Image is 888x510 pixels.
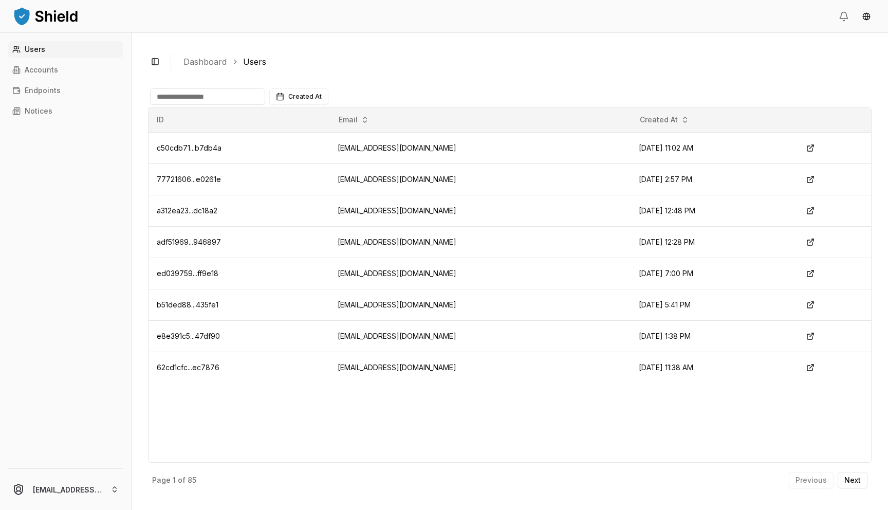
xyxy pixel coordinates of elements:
[329,352,631,383] td: [EMAIL_ADDRESS][DOMAIN_NAME]
[157,332,220,340] span: e8e391c5...47df90
[12,6,79,26] img: ShieldPay Logo
[183,56,227,68] a: Dashboard
[639,269,693,278] span: [DATE] 7:00 PM
[157,300,218,309] span: b51ded88...435fe1
[639,175,692,184] span: [DATE] 2:57 PM
[639,206,695,215] span: [DATE] 12:48 PM
[639,332,691,340] span: [DATE] 1:38 PM
[4,473,127,506] button: [EMAIL_ADDRESS][DOMAIN_NAME]
[25,66,58,74] p: Accounts
[8,41,123,58] a: Users
[243,56,266,68] a: Users
[157,143,221,152] span: c50cdb71...b7db4a
[288,93,322,101] span: Created At
[639,238,695,246] span: [DATE] 12:28 PM
[157,175,221,184] span: 77721606...e0261e
[329,163,631,195] td: [EMAIL_ADDRESS][DOMAIN_NAME]
[8,62,123,78] a: Accounts
[149,107,329,132] th: ID
[329,289,631,320] td: [EMAIL_ADDRESS][DOMAIN_NAME]
[173,477,176,484] p: 1
[188,477,196,484] p: 85
[25,87,61,94] p: Endpoints
[157,238,221,246] span: adf51969...946897
[157,269,218,278] span: ed039759...ff9e18
[335,112,373,128] button: Email
[157,206,217,215] span: a312ea23...dc18a2
[639,363,693,372] span: [DATE] 11:38 AM
[183,56,863,68] nav: breadcrumb
[329,195,631,226] td: [EMAIL_ADDRESS][DOMAIN_NAME]
[269,88,328,105] button: Created At
[636,112,693,128] button: Created At
[8,103,123,119] a: Notices
[178,477,186,484] p: of
[8,82,123,99] a: Endpoints
[639,300,691,309] span: [DATE] 5:41 PM
[639,143,693,152] span: [DATE] 11:02 AM
[838,472,867,488] button: Next
[329,132,631,163] td: [EMAIL_ADDRESS][DOMAIN_NAME]
[152,477,171,484] p: Page
[33,484,102,495] p: [EMAIL_ADDRESS][DOMAIN_NAME]
[844,477,861,484] p: Next
[329,258,631,289] td: [EMAIL_ADDRESS][DOMAIN_NAME]
[25,107,52,115] p: Notices
[157,363,219,372] span: 62cd1cfc...ec7876
[329,320,631,352] td: [EMAIL_ADDRESS][DOMAIN_NAME]
[25,46,45,53] p: Users
[329,226,631,258] td: [EMAIL_ADDRESS][DOMAIN_NAME]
